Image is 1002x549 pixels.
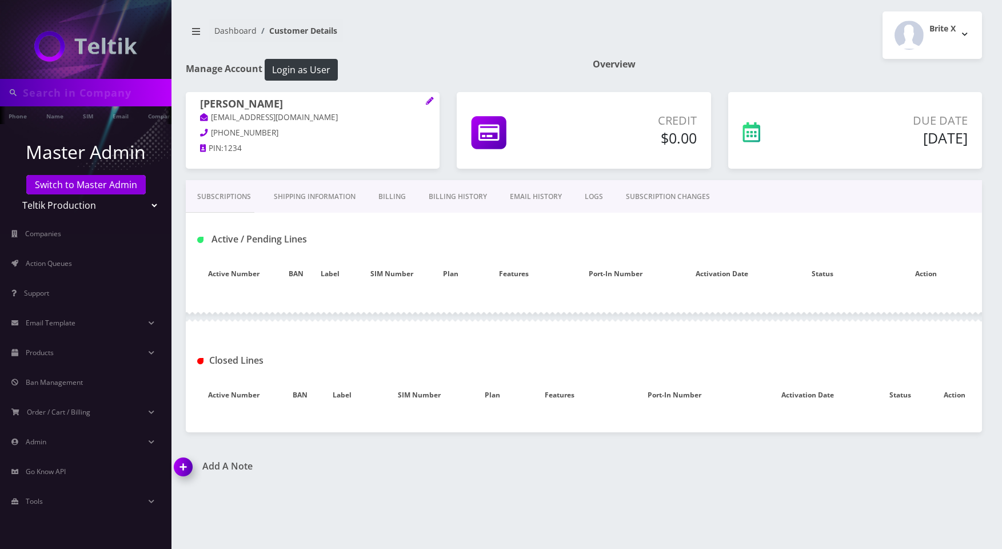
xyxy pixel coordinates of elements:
th: Action [928,379,982,412]
h5: [DATE] [823,129,968,146]
th: Activation Date [741,379,873,412]
a: Billing [367,180,417,213]
th: SIM Number [349,257,436,291]
a: Company [142,106,181,124]
a: PIN: [200,143,223,154]
th: Plan [473,379,512,412]
a: Login as User [262,62,338,75]
a: SIM [77,106,99,124]
h1: [PERSON_NAME] [200,98,425,112]
a: Dashboard [214,25,257,36]
button: Brite X [883,11,982,59]
h2: Brite X [929,24,956,34]
a: Phone [3,106,33,124]
th: Status [775,257,871,291]
th: Active Number [186,379,281,412]
th: Activation Date [669,257,775,291]
a: Shipping Information [262,180,367,213]
span: Go Know API [26,467,66,476]
img: Active / Pending Lines [197,237,203,243]
p: Credit [572,112,697,129]
nav: breadcrumb [186,19,576,51]
a: Billing History [417,180,498,213]
span: Admin [26,437,46,447]
a: Add A Note [174,461,576,472]
th: Active Number [186,257,281,291]
li: Customer Details [257,25,337,37]
span: Order / Cart / Billing [27,407,90,417]
a: SUBSCRIPTION CHANGES [614,180,721,213]
th: Label [311,257,349,291]
span: Action Queues [26,258,72,268]
h1: Manage Account [186,59,576,81]
input: Search in Company [23,82,169,104]
span: Tools [26,496,43,506]
th: BAN [281,379,318,412]
th: Status [873,379,928,412]
button: Login as User [265,59,338,81]
th: Action [871,257,982,291]
a: Email [107,106,134,124]
span: Products [26,348,54,357]
th: SIM Number [366,379,473,412]
th: Label [318,379,366,412]
th: BAN [281,257,311,291]
span: Ban Management [26,377,83,387]
th: Plan [435,257,466,291]
h1: Overview [593,59,983,70]
a: LOGS [573,180,614,213]
th: Port-In Number [607,379,741,412]
span: [PHONE_NUMBER] [211,128,278,138]
img: Closed Lines [197,358,203,364]
th: Features [512,379,607,412]
th: Port-In Number [561,257,669,291]
span: Support [24,288,49,298]
h1: Closed Lines [197,355,444,366]
a: Name [41,106,69,124]
span: Companies [25,229,61,238]
th: Features [466,257,561,291]
a: EMAIL HISTORY [498,180,573,213]
span: Email Template [26,318,75,328]
p: Due Date [823,112,968,129]
a: Subscriptions [186,180,262,213]
h5: $0.00 [572,129,697,146]
h1: Active / Pending Lines [197,234,444,245]
a: [EMAIL_ADDRESS][DOMAIN_NAME] [200,112,338,124]
img: Teltik Production [34,31,137,62]
span: 1234 [223,143,242,153]
a: Switch to Master Admin [26,175,146,194]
